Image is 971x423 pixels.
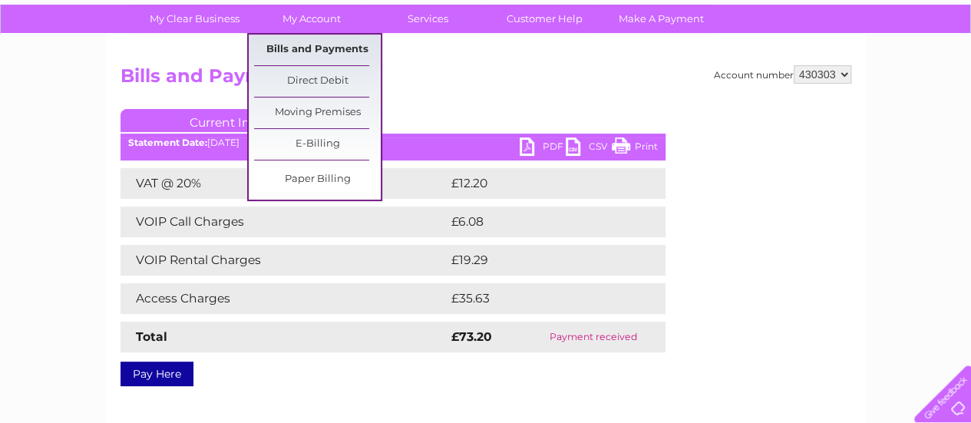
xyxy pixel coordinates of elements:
[254,66,381,97] a: Direct Debit
[121,65,851,94] h2: Bills and Payments
[612,137,658,160] a: Print
[121,207,448,237] td: VOIP Call Charges
[739,65,773,77] a: Energy
[365,5,491,33] a: Services
[254,164,381,195] a: Paper Billing
[782,65,828,77] a: Telecoms
[128,137,207,148] b: Statement Date:
[520,137,566,160] a: PDF
[254,129,381,160] a: E-Billing
[131,5,258,33] a: My Clear Business
[34,40,112,87] img: logo.png
[254,35,381,65] a: Bills and Payments
[121,137,665,148] div: [DATE]
[481,5,608,33] a: Customer Help
[701,65,730,77] a: Water
[448,245,633,276] td: £19.29
[136,329,167,344] strong: Total
[448,168,633,199] td: £12.20
[448,207,630,237] td: £6.08
[248,5,375,33] a: My Account
[598,5,725,33] a: Make A Payment
[254,97,381,128] a: Moving Premises
[920,65,956,77] a: Log out
[682,8,788,27] a: 0333 014 3131
[121,283,448,314] td: Access Charges
[121,109,351,132] a: Current Invoice
[869,65,907,77] a: Contact
[520,322,665,352] td: Payment received
[566,137,612,160] a: CSV
[121,168,448,199] td: VAT @ 20%
[451,329,492,344] strong: £73.20
[124,8,849,74] div: Clear Business is a trading name of Verastar Limited (registered in [GEOGRAPHIC_DATA] No. 3667643...
[448,283,634,314] td: £35.63
[121,245,448,276] td: VOIP Rental Charges
[837,65,860,77] a: Blog
[121,362,193,386] a: Pay Here
[714,65,851,84] div: Account number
